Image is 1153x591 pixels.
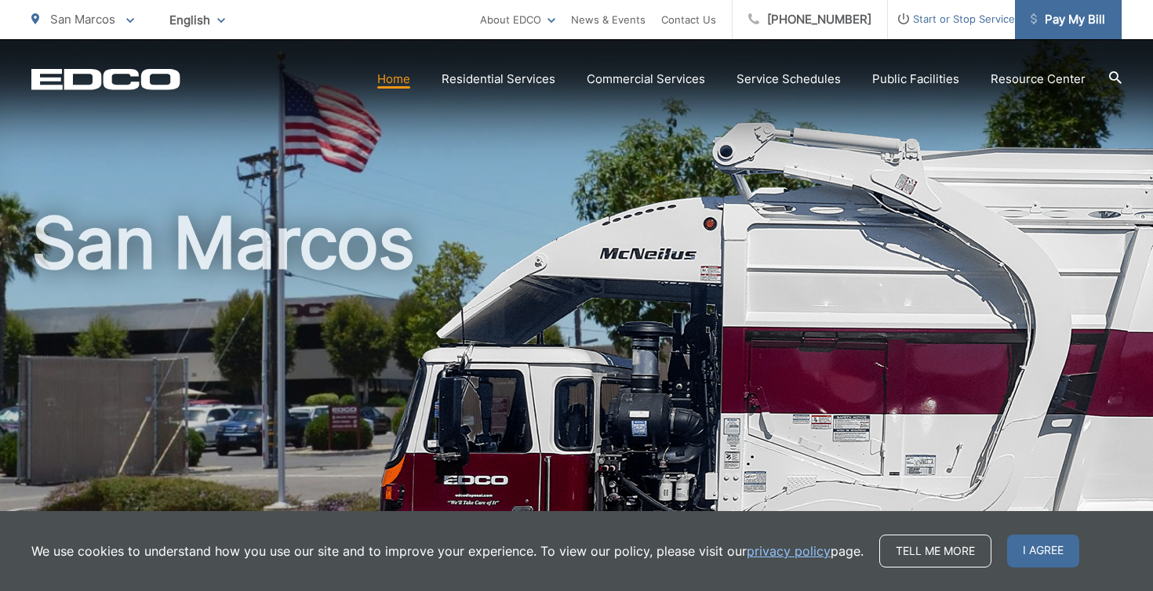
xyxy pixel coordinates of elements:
span: English [158,6,237,34]
a: Commercial Services [587,70,705,89]
a: Tell me more [879,535,991,567]
a: Public Facilities [872,70,959,89]
a: Service Schedules [737,70,841,89]
span: San Marcos [50,12,115,27]
a: Contact Us [661,10,716,29]
a: privacy policy [747,542,831,560]
span: Pay My Bill [1031,10,1105,29]
span: I agree [1007,535,1079,567]
a: News & Events [571,10,646,29]
a: About EDCO [480,10,555,29]
a: Home [377,70,410,89]
a: Resource Center [991,70,1086,89]
p: We use cookies to understand how you use our site and to improve your experience. To view our pol... [31,542,864,560]
a: EDCD logo. Return to the homepage. [31,68,180,90]
a: Residential Services [442,70,555,89]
